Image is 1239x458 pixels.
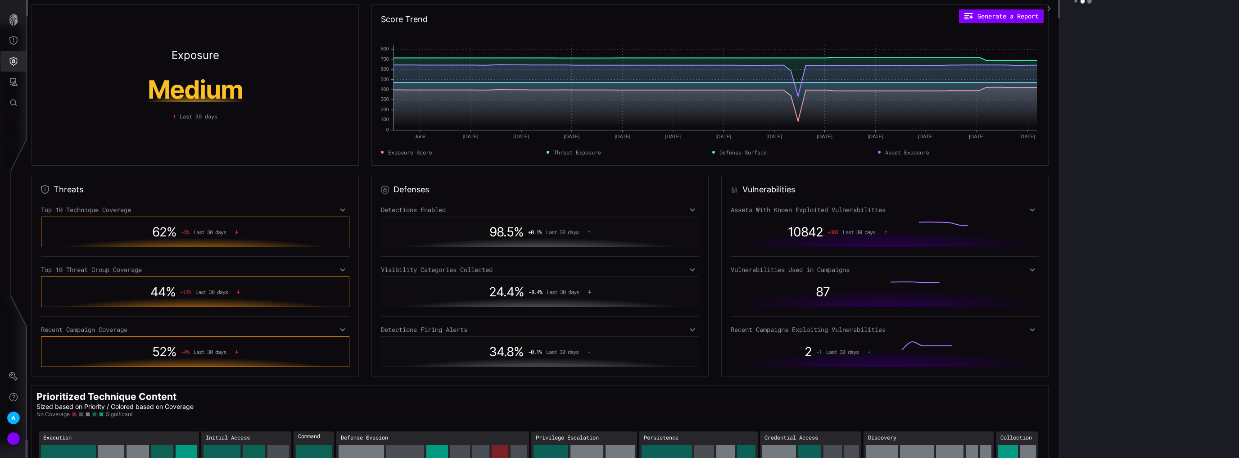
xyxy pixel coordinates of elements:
div: Visibility Categories Collected [381,266,700,274]
text: [DATE] [817,134,832,139]
button: Generate a Report [959,9,1044,23]
text: [DATE] [615,134,630,139]
text: [DATE] [513,134,529,139]
span: Last 30 days [194,229,226,235]
span: Last 30 days [180,112,217,120]
button: A [0,408,27,428]
span: 34.8 % [489,344,524,359]
text: 700 [380,56,389,62]
h2: Score Trend [381,14,428,25]
div: Vulnerabilities Used in Campaigns [731,266,1039,274]
span: 62 % [152,224,176,240]
span: Last 30 days [826,349,859,355]
text: June [415,134,425,139]
div: Assets With Known Exploited Vulnerabilities [731,206,1039,214]
div: Recent Campaigns Exploiting Vulnerabilities [731,326,1039,334]
text: [DATE] [462,134,478,139]
text: [DATE] [564,134,579,139]
span: + 383 [828,229,838,235]
span: A [11,413,15,423]
span: Significant [106,411,133,418]
span: 24.4 % [489,284,524,299]
h1: Medium [111,77,280,102]
span: 2 [805,344,812,359]
span: Last 30 days [546,349,579,355]
span: 52 % [152,344,176,359]
h2: Threats [54,184,83,195]
span: Defense Surface [719,148,767,156]
span: 10842 [788,224,823,240]
text: 300 [380,97,389,102]
text: [DATE] [665,134,681,139]
h2: Prioritized Technique Content [36,390,1044,403]
span: No Coverage [36,411,70,418]
span: -5 % [181,229,189,235]
span: 87 [816,284,830,299]
text: [DATE] [715,134,731,139]
text: [DATE] [766,134,782,139]
p: Sized based on Priority / Colored based on Coverage [36,403,1044,411]
text: 500 [380,77,389,82]
div: Detections Enabled [381,206,700,214]
span: Last 30 days [546,229,579,235]
span: Threat Exposure [554,148,601,156]
span: -8.4 % [529,289,542,295]
span: -0.1 % [528,349,542,355]
span: -4 % [181,349,189,355]
span: -13 % [180,289,191,295]
div: Top 10 Technique Coverage [41,206,349,214]
span: Last 30 days [194,349,226,355]
span: -1 [816,349,822,355]
div: Recent Campaign Coverage [41,326,349,334]
text: 200 [380,107,389,112]
span: 44 % [150,284,176,299]
text: 100 [380,117,389,122]
text: 800 [380,46,389,51]
div: Top 10 Threat Group Coverage [41,266,349,274]
span: Exposure Score [388,148,432,156]
span: Asset Exposure [885,148,929,156]
span: Last 30 days [547,289,579,295]
span: 98.5 % [489,224,524,240]
span: Last 30 days [195,289,228,295]
h2: Exposure [172,50,219,61]
span: Last 30 days [843,229,875,235]
text: 400 [380,86,389,92]
text: [DATE] [969,134,985,139]
div: Detections Firing Alerts [381,326,700,334]
text: [DATE] [918,134,934,139]
text: [DATE] [1019,134,1035,139]
text: 600 [380,66,389,72]
text: 0 [386,127,389,132]
h2: Defenses [393,184,429,195]
h2: Vulnerabilities [742,184,795,195]
text: [DATE] [868,134,883,139]
span: + 0.1 % [528,229,542,235]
